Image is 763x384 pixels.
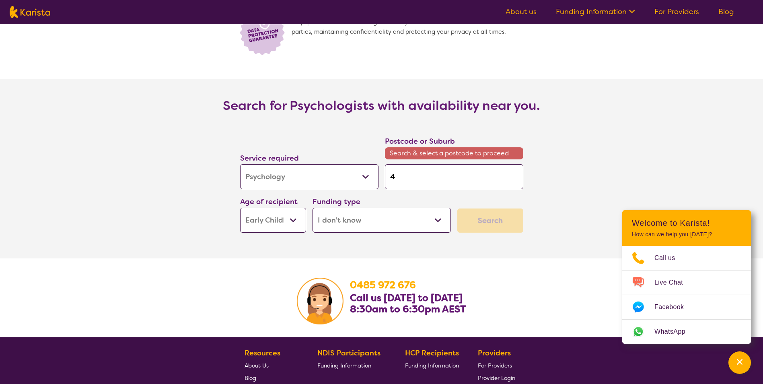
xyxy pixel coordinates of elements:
[245,362,269,369] span: About Us
[654,326,695,338] span: WhatsApp
[478,362,512,369] span: For Providers
[478,348,511,358] b: Providers
[350,291,463,304] b: Call us [DATE] to [DATE]
[622,320,751,344] a: Web link opens in a new tab.
[317,348,380,358] b: NDIS Participants
[245,359,298,372] a: About Us
[556,7,635,17] a: Funding Information
[654,7,699,17] a: For Providers
[223,98,540,113] h3: Search for Psychologists with availability near you.
[405,359,459,372] a: Funding Information
[385,164,523,189] input: Type
[622,246,751,344] ul: Choose channel
[350,279,416,291] a: 0485 972 676
[317,359,387,372] a: Funding Information
[632,231,741,238] p: How can we help you [DATE]?
[245,372,298,384] a: Blog
[245,374,256,382] span: Blog
[317,362,371,369] span: Funding Information
[654,252,685,264] span: Call us
[10,6,50,18] img: Karista logo
[478,374,515,382] span: Provider Login
[405,348,459,358] b: HCP Recipients
[478,372,515,384] a: Provider Login
[237,8,292,56] img: Lock icon
[297,278,343,324] img: Karista Client Service
[718,7,734,17] a: Blog
[240,153,299,163] label: Service required
[245,348,280,358] b: Resources
[728,351,751,374] button: Channel Menu
[632,218,741,228] h2: Welcome to Karista!
[478,359,515,372] a: For Providers
[654,277,693,289] span: Live Chat
[654,301,693,313] span: Facebook
[385,147,523,159] span: Search & select a postcode to proceed
[292,8,526,56] span: We prioritise data security with end-to-end encryption, ensuring your information stays private a...
[506,7,537,17] a: About us
[405,362,459,369] span: Funding Information
[385,136,455,146] label: Postcode or Suburb
[622,210,751,344] div: Channel Menu
[313,197,360,206] label: Funding type
[350,303,466,316] b: 8:30am to 6:30pm AEST
[240,197,298,206] label: Age of recipient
